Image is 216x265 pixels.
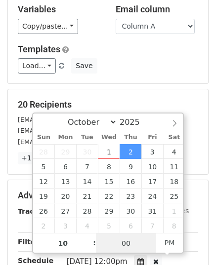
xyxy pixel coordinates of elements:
span: October 11, 2025 [163,159,185,174]
span: October 21, 2025 [76,189,98,203]
span: October 1, 2025 [98,144,120,159]
span: November 4, 2025 [76,218,98,233]
a: Load... [18,58,56,74]
span: October 17, 2025 [141,174,163,189]
span: Thu [120,134,141,141]
span: October 9, 2025 [120,159,141,174]
span: October 16, 2025 [120,174,141,189]
small: [EMAIL_ADDRESS][DOMAIN_NAME] [18,116,128,123]
span: November 7, 2025 [141,218,163,233]
iframe: Chat Widget [167,218,216,265]
span: October 24, 2025 [141,189,163,203]
span: Tue [76,134,98,141]
span: November 1, 2025 [163,203,185,218]
span: October 6, 2025 [54,159,76,174]
span: Sat [163,134,185,141]
span: October 25, 2025 [163,189,185,203]
span: October 31, 2025 [141,203,163,218]
span: October 29, 2025 [98,203,120,218]
span: October 22, 2025 [98,189,120,203]
span: October 30, 2025 [120,203,141,218]
span: October 14, 2025 [76,174,98,189]
span: September 29, 2025 [54,144,76,159]
span: October 10, 2025 [141,159,163,174]
span: October 26, 2025 [33,203,55,218]
span: October 4, 2025 [163,144,185,159]
span: Sun [33,134,55,141]
span: October 15, 2025 [98,174,120,189]
span: October 19, 2025 [33,189,55,203]
span: September 28, 2025 [33,144,55,159]
strong: Filters [18,238,43,246]
span: October 2, 2025 [120,144,141,159]
span: October 23, 2025 [120,189,141,203]
input: Minute [96,233,156,253]
span: Click to toggle [156,233,183,253]
span: October 7, 2025 [76,159,98,174]
small: [EMAIL_ADDRESS][DOMAIN_NAME] [18,138,128,146]
span: November 2, 2025 [33,218,55,233]
span: October 18, 2025 [163,174,185,189]
span: September 30, 2025 [76,144,98,159]
small: [EMAIL_ADDRESS][DOMAIN_NAME] [18,127,128,134]
span: October 13, 2025 [54,174,76,189]
input: Year [117,117,153,127]
span: Fri [141,134,163,141]
h5: Variables [18,4,101,15]
span: November 6, 2025 [120,218,141,233]
h5: Advanced [18,190,198,201]
strong: Schedule [18,257,53,265]
strong: Tracking [18,207,51,215]
input: Hour [33,233,93,253]
span: October 8, 2025 [98,159,120,174]
span: Wed [98,134,120,141]
span: October 5, 2025 [33,159,55,174]
span: Mon [54,134,76,141]
a: Copy/paste... [18,19,78,34]
span: November 8, 2025 [163,218,185,233]
span: November 5, 2025 [98,218,120,233]
span: October 27, 2025 [54,203,76,218]
a: Templates [18,44,60,54]
span: October 3, 2025 [141,144,163,159]
span: November 3, 2025 [54,218,76,233]
h5: Email column [116,4,199,15]
span: October 28, 2025 [76,203,98,218]
span: October 12, 2025 [33,174,55,189]
h5: 20 Recipients [18,99,198,110]
a: +17 more [18,152,59,164]
span: October 20, 2025 [54,189,76,203]
button: Save [71,58,97,74]
span: : [93,233,96,253]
